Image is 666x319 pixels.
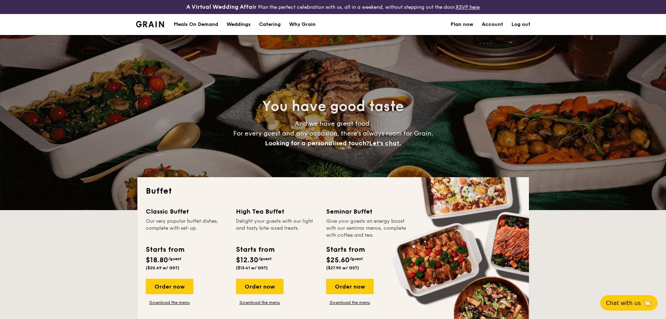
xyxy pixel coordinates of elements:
[146,256,168,264] span: $18.80
[326,265,359,270] span: ($27.90 w/ GST)
[482,14,503,35] a: Account
[456,4,480,10] a: RSVP here
[451,14,473,35] a: Plan now
[146,300,193,305] a: Download the menu
[262,98,404,115] span: You have good taste
[265,139,369,147] span: Looking for a personalised touch?
[146,186,521,197] h2: Buffet
[146,207,228,216] div: Classic Buffet
[255,14,285,35] a: Catering
[326,300,374,305] a: Download the menu
[259,14,281,35] h1: Catering
[326,207,408,216] div: Seminar Buffet
[236,256,258,264] span: $12.30
[168,256,181,261] span: /guest
[222,14,255,35] a: Weddings
[258,256,272,261] span: /guest
[136,21,164,27] img: Grain
[236,300,284,305] a: Download the menu
[600,295,658,311] button: Chat with us🦙
[326,256,350,264] span: $25.60
[146,244,184,255] div: Starts from
[236,244,274,255] div: Starts from
[606,300,641,306] span: Chat with us
[186,3,257,11] h4: A Virtual Wedding Affair
[236,207,318,216] div: High Tea Buffet
[236,218,318,239] div: Delight your guests with our light and tasty bite-sized treats.
[326,218,408,239] div: Give your guests an energy boost with our seminar menus, complete with coffee and tea.
[369,139,401,147] span: Let's chat.
[233,120,433,147] span: And we have great food. For every guest and any occasion, there’s always room for Grain.
[326,279,374,294] div: Order now
[136,21,164,27] a: Logotype
[326,244,364,255] div: Starts from
[146,265,179,270] span: ($20.49 w/ GST)
[174,14,218,35] div: Meals On Demand
[236,279,284,294] div: Order now
[350,256,363,261] span: /guest
[289,14,316,35] div: Why Grain
[511,14,530,35] a: Log out
[227,14,251,35] div: Weddings
[644,299,652,307] span: 🦙
[132,3,535,11] div: Plan the perfect celebration with us, all in a weekend, without stepping out the door.
[285,14,320,35] a: Why Grain
[146,279,193,294] div: Order now
[236,265,268,270] span: ($13.41 w/ GST)
[170,14,222,35] a: Meals On Demand
[146,218,228,239] div: Our very popular buffet dishes, complete with set-up.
